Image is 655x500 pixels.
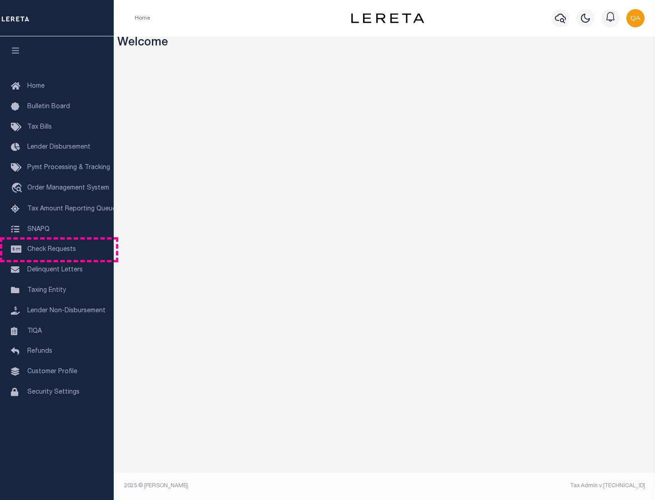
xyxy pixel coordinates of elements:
[27,308,106,314] span: Lender Non-Disbursement
[626,9,645,27] img: svg+xml;base64,PHN2ZyB4bWxucz0iaHR0cDovL3d3dy53My5vcmcvMjAwMC9zdmciIHBvaW50ZXItZXZlbnRzPSJub25lIi...
[351,13,424,23] img: logo-dark.svg
[135,14,150,22] li: Home
[27,124,52,130] span: Tax Bills
[27,104,70,110] span: Bulletin Board
[27,389,80,395] span: Security Settings
[27,348,52,355] span: Refunds
[27,144,91,150] span: Lender Disbursement
[27,246,76,253] span: Check Requests
[27,165,110,171] span: Pymt Processing & Tracking
[27,267,83,273] span: Delinquent Letters
[27,206,116,212] span: Tax Amount Reporting Queue
[117,482,385,490] div: 2025 © [PERSON_NAME].
[27,369,77,375] span: Customer Profile
[27,287,66,294] span: Taxing Entity
[117,36,652,50] h3: Welcome
[27,226,50,232] span: SNAPQ
[27,185,109,191] span: Order Management System
[27,328,42,334] span: TIQA
[391,482,645,490] div: Tax Admin v.[TECHNICAL_ID]
[11,183,25,195] i: travel_explore
[27,83,45,90] span: Home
